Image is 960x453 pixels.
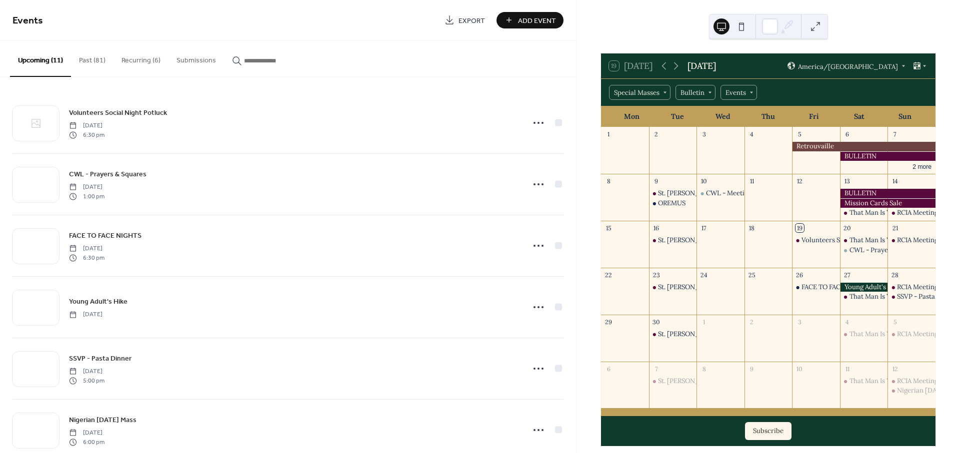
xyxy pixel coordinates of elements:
[649,199,697,208] div: OREMUS
[747,177,756,186] div: 11
[658,377,769,386] div: St. [PERSON_NAME]'s Prayer Group
[897,236,941,245] div: RCIA Meetings
[604,271,613,279] div: 22
[791,106,836,127] div: Fri
[69,310,102,319] span: [DATE]
[604,224,613,232] div: 15
[649,189,697,198] div: St. Anthony's Prayer Group
[745,106,791,127] div: Thu
[69,183,104,192] span: [DATE]
[887,377,935,386] div: RCIA Meetings
[840,292,888,301] div: That Man Is You
[843,365,851,373] div: 11
[700,130,708,139] div: 3
[458,15,485,26] span: Export
[658,283,769,292] div: St. [PERSON_NAME]'s Prayer Group
[840,199,935,208] div: Mission Cards Sale
[887,292,935,301] div: SSVP - Pasta Dinner
[897,208,941,217] div: RCIA Meetings
[843,318,851,326] div: 4
[795,271,804,279] div: 26
[908,161,935,171] button: 2 more
[849,236,898,245] div: That Man Is You
[891,365,899,373] div: 12
[69,253,104,262] span: 6:30 pm
[840,152,935,161] div: BULLETIN
[745,422,791,440] button: Subscribe
[747,130,756,139] div: 4
[700,106,745,127] div: Wed
[71,40,113,76] button: Past (81)
[795,177,804,186] div: 12
[849,330,898,339] div: That Man Is You
[843,271,851,279] div: 27
[840,377,888,386] div: That Man Is You
[604,365,613,373] div: 6
[891,224,899,232] div: 21
[840,208,888,217] div: That Man Is You
[69,429,104,438] span: [DATE]
[843,130,851,139] div: 6
[747,224,756,232] div: 18
[10,40,71,77] button: Upcoming (11)
[840,236,888,245] div: That Man Is You
[700,224,708,232] div: 17
[700,365,708,373] div: 8
[69,367,104,376] span: [DATE]
[69,438,104,447] span: 6:00 pm
[69,230,141,241] a: FACE TO FACE NIGHTS
[840,283,888,292] div: Young Adult's Hike
[69,231,141,241] span: FACE TO FACE NIGHTS
[168,40,224,76] button: Submissions
[658,330,769,339] div: St. [PERSON_NAME]'s Prayer Group
[891,177,899,186] div: 14
[658,199,685,208] div: OREMUS
[897,377,941,386] div: RCIA Meetings
[801,236,898,245] div: Volunteers Social Night Potluck
[792,142,935,151] div: Retrouvaille
[604,130,613,139] div: 1
[69,168,146,180] a: CWL - Prayers & Squares
[69,169,146,180] span: CWL - Prayers & Squares
[69,414,136,426] a: Nigerian [DATE] Mass
[795,130,804,139] div: 5
[700,318,708,326] div: 1
[649,236,697,245] div: St. Anthony's Prayer Group
[897,330,941,339] div: RCIA Meetings
[652,271,660,279] div: 23
[843,177,851,186] div: 13
[849,246,926,255] div: CWL - Prayers & Squares
[747,271,756,279] div: 25
[658,189,769,198] div: St. [PERSON_NAME]'s Prayer Group
[849,208,898,217] div: That Man Is You
[840,246,888,255] div: CWL - Prayers & Squares
[887,283,935,292] div: RCIA Meetings
[496,12,563,28] button: Add Event
[652,224,660,232] div: 16
[69,192,104,201] span: 1:00 pm
[654,106,700,127] div: Tue
[658,236,769,245] div: St. [PERSON_NAME]'s Prayer Group
[843,224,851,232] div: 20
[700,271,708,279] div: 24
[649,377,697,386] div: St. Anthony's Prayer Group
[706,189,752,198] div: CWL - Meeting
[747,365,756,373] div: 9
[652,318,660,326] div: 30
[69,107,167,118] a: Volunteers Social Night Potluck
[69,354,131,364] span: SSVP - Pasta Dinner
[437,12,492,28] a: Export
[897,283,941,292] div: RCIA Meetings
[69,415,136,426] span: Nigerian [DATE] Mass
[69,296,127,307] a: Young Adult's Hike
[604,318,613,326] div: 29
[69,108,167,118] span: Volunteers Social Night Potluck
[652,177,660,186] div: 9
[882,106,927,127] div: Sun
[891,130,899,139] div: 7
[887,208,935,217] div: RCIA Meetings
[69,130,104,139] span: 6:30 pm
[687,59,716,72] div: [DATE]
[518,15,556,26] span: Add Event
[836,106,882,127] div: Sat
